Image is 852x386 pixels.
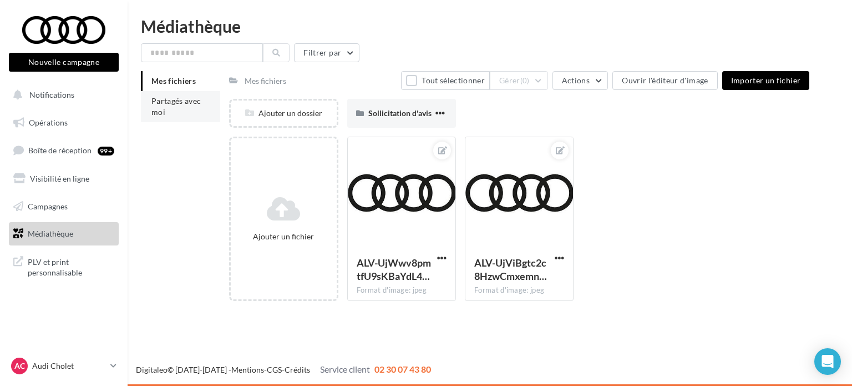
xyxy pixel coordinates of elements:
[814,348,841,375] div: Open Intercom Messenger
[722,71,810,90] button: Importer un fichier
[30,174,89,183] span: Visibilité en ligne
[28,254,114,278] span: PLV et print personnalisable
[474,257,547,282] span: ALV-UjViBgtc2c8HzwCmxemn7qhhhvmPrdOQ0ZEUdybl6pA6af0jc44
[32,360,106,372] p: Audi Cholet
[374,364,431,374] span: 02 30 07 43 80
[267,365,282,374] a: CGS
[285,365,310,374] a: Crédits
[231,365,264,374] a: Mentions
[136,365,168,374] a: Digitaleo
[98,147,114,156] div: 99+
[29,90,74,99] span: Notifications
[7,222,121,245] a: Médiathèque
[731,76,801,85] span: Importer un fichier
[28,146,92,155] span: Boîte de réception
[151,96,201,117] span: Partagés avec moi
[320,364,370,374] span: Service client
[520,76,530,85] span: (0)
[357,257,431,282] span: ALV-UjWwv8pmtfU9sKBaYdL4RWRoPMgu4mNR2CH2ge92_DyaSzvEuCw
[294,43,359,62] button: Filtrer par
[7,250,121,283] a: PLV et print personnalisable
[357,285,447,295] div: Format d'image: jpeg
[151,76,196,86] span: Mes fichiers
[28,201,68,210] span: Campagnes
[368,108,432,118] span: Sollicitation d'avis
[7,167,121,191] a: Visibilité en ligne
[235,231,332,242] div: Ajouter un fichier
[9,355,119,377] a: AC Audi Cholet
[7,138,121,162] a: Boîte de réception99+
[474,285,564,295] div: Format d'image: jpeg
[29,118,68,127] span: Opérations
[401,71,490,90] button: Tout sélectionner
[612,71,717,90] button: Ouvrir l'éditeur d'image
[7,111,121,134] a: Opérations
[231,108,336,119] div: Ajouter un dossier
[28,229,73,238] span: Médiathèque
[141,18,839,34] div: Médiathèque
[245,76,286,87] div: Mes fichiers
[7,83,116,107] button: Notifications
[562,76,590,85] span: Actions
[490,71,548,90] button: Gérer(0)
[14,360,25,372] span: AC
[136,365,431,374] span: © [DATE]-[DATE] - - -
[552,71,608,90] button: Actions
[9,53,119,72] button: Nouvelle campagne
[7,195,121,218] a: Campagnes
